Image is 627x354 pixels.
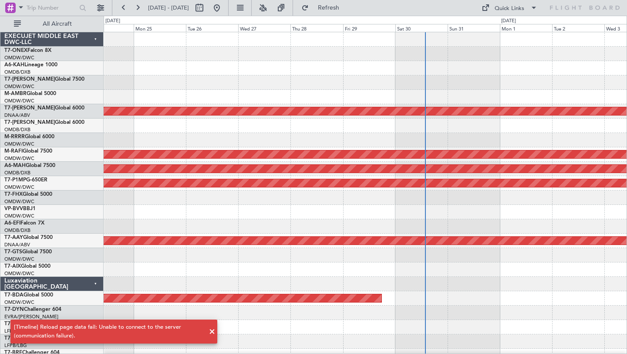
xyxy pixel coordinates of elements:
a: OMDW/DWC [4,98,34,104]
span: Refresh [310,5,347,11]
span: A6-EFI [4,221,20,226]
div: Mon 25 [134,24,186,32]
a: DNAA/ABV [4,242,30,248]
span: T7-AAY [4,235,23,240]
a: OMDW/DWC [4,299,34,306]
a: M-RRRRGlobal 6000 [4,134,54,140]
a: OMDW/DWC [4,270,34,277]
span: A6-KAH [4,62,24,68]
span: T7-P1MP [4,177,26,183]
span: M-AMBR [4,91,27,96]
a: A6-EFIFalcon 7X [4,221,44,226]
span: T7-AIX [4,264,21,269]
a: T7-DYNChallenger 604 [4,307,61,312]
div: [Timeline] Reload page data fail: Unable to connect to the server (communication failure). [14,323,204,340]
a: T7-AAYGlobal 7500 [4,235,53,240]
span: VP-BVV [4,206,23,211]
span: T7-[PERSON_NAME] [4,77,55,82]
a: OMDW/DWC [4,198,34,205]
div: [DATE] [501,17,516,25]
div: [DATE] [105,17,120,25]
a: OMDB/DXB [4,69,30,75]
div: Thu 28 [290,24,343,32]
button: Refresh [297,1,350,15]
a: T7-P1MPG-650ER [4,177,47,183]
span: [DATE] - [DATE] [148,4,189,12]
a: OMDW/DWC [4,83,34,90]
div: Mon 1 [500,24,552,32]
span: T7-BDA [4,293,24,298]
a: T7-BDAGlobal 5000 [4,293,53,298]
a: M-AMBRGlobal 5000 [4,91,56,96]
a: T7-[PERSON_NAME]Global 6000 [4,106,84,111]
div: Tue 2 [552,24,604,32]
a: OMDW/DWC [4,141,34,147]
a: OMDB/DXB [4,227,30,234]
a: T7-[PERSON_NAME]Global 6000 [4,120,84,125]
a: OMDW/DWC [4,213,34,219]
a: DNAA/ABV [4,112,30,119]
div: Fri 29 [343,24,395,32]
a: T7-GTSGlobal 7500 [4,249,52,255]
a: T7-AIXGlobal 5000 [4,264,51,269]
div: Sat 30 [395,24,448,32]
button: All Aircraft [10,17,94,31]
span: T7-GTS [4,249,22,255]
span: T7-ONEX [4,48,27,53]
a: A6-KAHLineage 1000 [4,62,57,68]
a: OMDB/DXB [4,126,30,133]
span: All Aircraft [23,21,92,27]
button: Quick Links [477,1,542,15]
div: Sun 24 [81,24,134,32]
a: VP-BVVBBJ1 [4,206,36,211]
a: T7-[PERSON_NAME]Global 7500 [4,77,84,82]
a: T7-ONEXFalcon 8X [4,48,51,53]
a: OMDW/DWC [4,54,34,61]
div: Tue 26 [186,24,238,32]
a: T7-FHXGlobal 5000 [4,192,52,197]
span: T7-[PERSON_NAME] [4,106,55,111]
a: OMDB/DXB [4,170,30,176]
div: Wed 27 [238,24,290,32]
span: A6-MAH [4,163,26,168]
input: Trip Number [27,1,77,14]
div: Sun 31 [448,24,500,32]
a: A6-MAHGlobal 7500 [4,163,55,168]
a: OMDW/DWC [4,256,34,262]
span: M-RAFI [4,149,23,154]
a: OMDW/DWC [4,184,34,191]
a: OMDW/DWC [4,155,34,162]
span: M-RRRR [4,134,25,140]
a: M-RAFIGlobal 7500 [4,149,52,154]
span: T7-FHX [4,192,23,197]
span: T7-DYN [4,307,24,312]
span: T7-[PERSON_NAME] [4,120,55,125]
div: Quick Links [495,4,524,13]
